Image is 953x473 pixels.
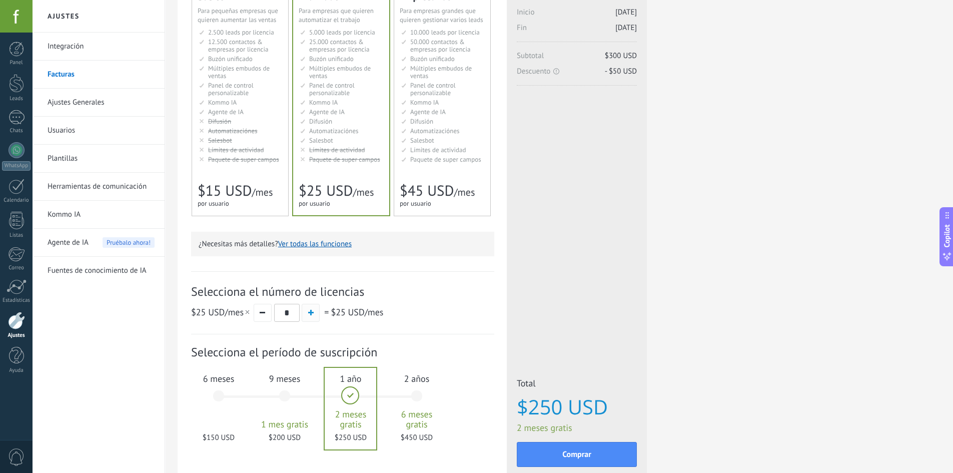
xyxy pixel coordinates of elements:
span: Para empresas que quieren automatizar el trabajo [299,7,374,24]
span: Panel de control personalizable [208,81,254,97]
span: /mes [454,186,475,199]
span: Salesbot [410,136,434,145]
span: Salesbot [309,136,333,145]
span: Agente de IA [410,108,446,116]
li: Plantillas [33,145,165,173]
span: Difusión [208,117,231,126]
a: Plantillas [48,145,155,173]
li: Facturas [33,61,165,89]
span: Inicio [517,8,637,23]
span: Buzón unificado [309,55,354,63]
span: 6 meses [192,373,246,384]
a: Ajustes Generales [48,89,155,117]
span: /mes [252,186,273,199]
span: /mes [331,306,383,318]
div: Ayuda [2,367,31,374]
span: $300 USD [605,51,637,61]
li: Usuarios [33,117,165,145]
span: $250 USD [517,396,637,418]
div: WhatsApp [2,161,31,171]
span: Automatizaciónes [410,127,460,135]
span: Agente de IA [309,108,345,116]
span: 2 años [390,373,444,384]
li: Ajustes Generales [33,89,165,117]
span: Límites de actividad [309,146,365,154]
div: Correo [2,265,31,271]
span: Buzón unificado [410,55,455,63]
span: /mes [191,306,251,318]
span: Paquete de super campos [410,155,481,164]
span: Selecciona el período de suscripción [191,344,494,360]
span: Descuento [517,67,637,76]
span: Kommo IA [410,98,439,107]
span: Agente de IA [208,108,244,116]
span: - $50 USD [605,67,637,76]
a: Usuarios [48,117,155,145]
a: Herramientas de comunicación [48,173,155,201]
span: $200 USD [258,433,312,442]
span: 5.000 leads por licencia [309,28,375,37]
span: Copilot [942,224,952,247]
span: = [324,306,329,318]
span: Kommo IA [208,98,237,107]
div: Estadísticas [2,297,31,304]
a: Kommo IA [48,201,155,229]
span: Selecciona el número de licencias [191,284,494,299]
span: por usuario [299,199,330,208]
span: Para pequeñas empresas que quieren aumentar las ventas [198,7,278,24]
div: Listas [2,232,31,239]
a: Agente de IA Pruébalo ahora! [48,229,155,257]
span: 6 meses gratis [390,409,444,429]
li: Herramientas de comunicación [33,173,165,201]
span: Total [517,377,637,392]
span: $450 USD [390,433,444,442]
div: Leads [2,96,31,102]
span: Pruébalo ahora! [103,237,155,248]
span: Fin [517,23,637,39]
p: ¿Necesitas más detalles? [199,239,487,249]
span: 1 mes gratis [258,419,312,429]
button: Ver todas las funciones [278,239,352,249]
span: Difusión [410,117,433,126]
li: Kommo IA [33,201,165,229]
li: Agente de IA [33,229,165,257]
span: /mes [353,186,374,199]
span: 10.000 leads por licencia [410,28,480,37]
div: Panel [2,60,31,66]
span: Automatizaciónes [309,127,359,135]
span: Difusión [309,117,332,126]
div: Ajustes [2,332,31,339]
span: Subtotal [517,51,637,67]
span: $25 USD [299,181,353,200]
span: $45 USD [400,181,454,200]
span: Salesbot [208,136,232,145]
span: Automatizaciónes [208,127,258,135]
span: Múltiples embudos de ventas [309,64,371,80]
span: [DATE] [615,23,637,33]
span: Comprar [562,451,591,458]
span: Paquete de super campos [309,155,380,164]
span: 9 meses [258,373,312,384]
span: $150 USD [192,433,246,442]
span: 2 meses gratis [324,409,378,429]
span: Múltiples embudos de ventas [208,64,270,80]
span: Buzón unificado [208,55,253,63]
span: Para empresas grandes que quieren gestionar varios leads [400,7,483,24]
span: Agente de IA [48,229,89,257]
span: 12.500 contactos & empresas por licencia [208,38,268,54]
span: 25.000 contactos & empresas por licencia [309,38,369,54]
button: Comprar [517,442,637,467]
span: 1 año [324,373,378,384]
div: Calendario [2,197,31,204]
span: por usuario [400,199,431,208]
span: Paquete de super campos [208,155,279,164]
a: Facturas [48,61,155,89]
span: 2.500 leads por licencia [208,28,274,37]
span: Kommo IA [309,98,338,107]
span: 50.000 contactos & empresas por licencia [410,38,470,54]
li: Fuentes de conocimiento de IA [33,257,165,284]
li: Integración [33,33,165,61]
span: Múltiples embudos de ventas [410,64,472,80]
span: [DATE] [615,8,637,17]
span: Límites de actividad [410,146,466,154]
